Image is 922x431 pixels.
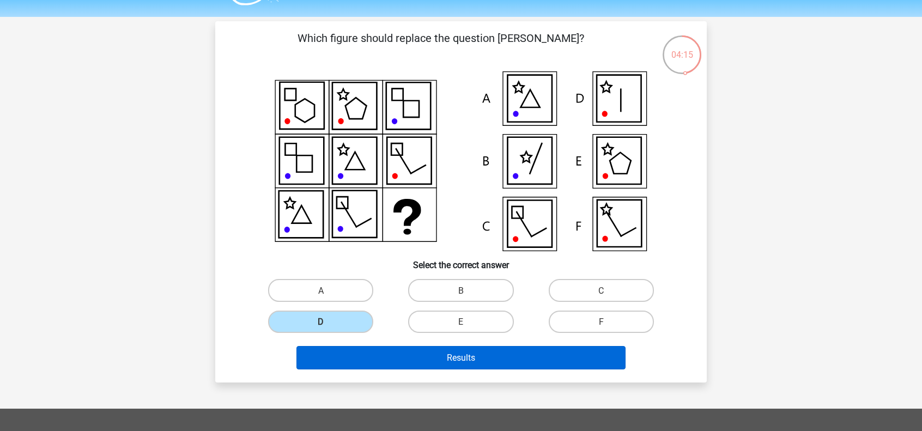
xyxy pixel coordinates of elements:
[318,317,324,327] font: D
[599,317,604,327] font: F
[413,260,509,270] font: Select the correct answer
[447,353,475,363] font: Results
[318,286,324,296] font: A
[296,346,626,369] button: Results
[458,286,464,296] font: B
[598,286,604,296] font: C
[298,32,584,45] font: Which figure should replace the question [PERSON_NAME]?
[458,317,463,327] font: E
[671,50,693,60] font: 04:15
